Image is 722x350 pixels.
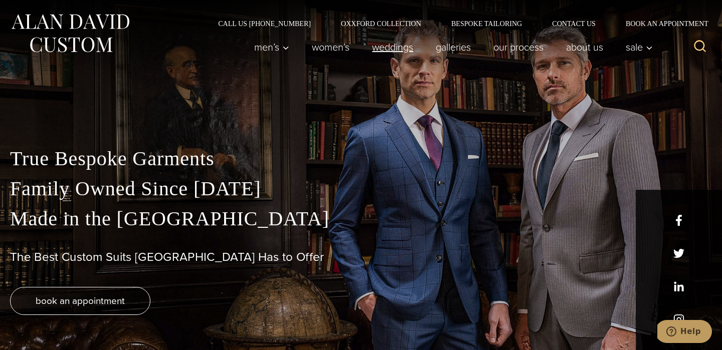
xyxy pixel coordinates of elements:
[425,37,482,57] a: Galleries
[10,287,150,315] a: book an appointment
[537,20,611,27] a: Contact Us
[10,11,130,56] img: Alan David Custom
[203,20,326,27] a: Call Us [PHONE_NUMBER]
[657,320,712,345] iframe: Opens a widget where you can chat to one of our agents
[688,35,712,59] button: View Search Form
[615,37,658,57] button: Sale sub menu toggle
[482,37,555,57] a: Our Process
[361,37,425,57] a: weddings
[611,20,712,27] a: Book an Appointment
[243,37,658,57] nav: Primary Navigation
[203,20,712,27] nav: Secondary Navigation
[243,37,301,57] button: Men’s sub menu toggle
[301,37,361,57] a: Women’s
[326,20,436,27] a: Oxxford Collection
[36,293,125,308] span: book an appointment
[10,250,712,264] h1: The Best Custom Suits [GEOGRAPHIC_DATA] Has to Offer
[555,37,615,57] a: About Us
[436,20,537,27] a: Bespoke Tailoring
[10,144,712,234] p: True Bespoke Garments Family Owned Since [DATE] Made in the [GEOGRAPHIC_DATA]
